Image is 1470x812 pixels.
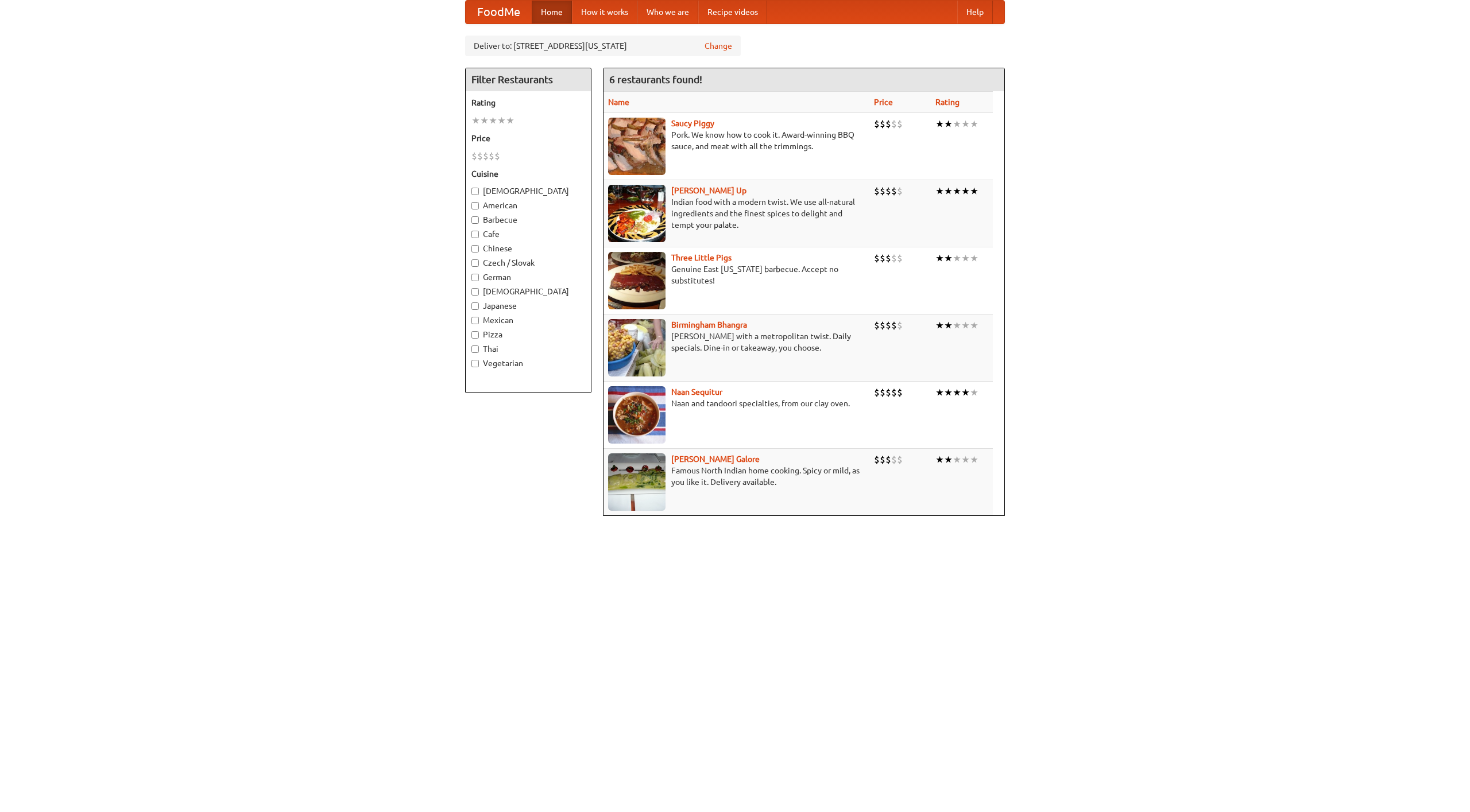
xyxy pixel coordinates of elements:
[471,302,479,310] input: Japanese
[608,98,629,107] a: Name
[891,118,897,130] li: $
[891,386,897,399] li: $
[471,300,585,312] label: Japanese
[637,1,698,24] a: Who we are
[471,231,479,238] input: Cafe
[471,345,479,353] input: Thai
[953,319,961,332] li: ★
[465,36,741,56] div: Deliver to: [STREET_ADDRESS][US_STATE]
[671,387,722,397] a: Naan Sequitur
[935,185,944,197] li: ★
[489,114,497,127] li: ★
[880,118,885,130] li: $
[935,98,960,107] a: Rating
[970,386,978,399] li: ★
[970,453,978,466] li: ★
[957,1,993,24] a: Help
[608,398,865,409] p: Naan and tandoori specialties, from our clay oven.
[609,74,702,85] ng-pluralize: 6 restaurants found!
[698,1,767,24] a: Recipe videos
[608,319,666,376] img: bhangra.jpg
[970,252,978,265] li: ★
[897,386,903,399] li: $
[944,453,953,466] li: ★
[608,196,865,231] p: Indian food with a modern twist. We use all-natural ingredients and the finest spices to delight ...
[608,129,865,152] p: Pork. We know how to cook it. Award-winning BBQ sauce, and meat with all the trimmings.
[880,185,885,197] li: $
[471,331,479,339] input: Pizza
[471,245,479,252] input: Chinese
[608,118,666,175] img: saucy.jpg
[885,252,891,265] li: $
[874,98,893,107] a: Price
[874,185,880,197] li: $
[671,454,760,464] a: [PERSON_NAME] Galore
[897,252,903,265] li: $
[608,252,666,309] img: littlepigs.jpg
[944,319,953,332] li: ★
[874,453,880,466] li: $
[935,319,944,332] li: ★
[471,259,479,267] input: Czech / Slovak
[874,118,880,130] li: $
[897,185,903,197] li: $
[961,118,970,130] li: ★
[953,386,961,399] li: ★
[705,40,732,52] a: Change
[471,185,585,197] label: [DEMOGRAPHIC_DATA]
[471,317,479,324] input: Mexican
[874,386,880,399] li: $
[891,252,897,265] li: $
[572,1,637,24] a: How it works
[671,119,714,128] a: Saucy Piggy
[671,253,732,262] a: Three Little Pigs
[608,263,865,286] p: Genuine East [US_STATE] barbecue. Accept no substitutes!
[897,453,903,466] li: $
[471,271,585,283] label: German
[970,118,978,130] li: ★
[961,185,970,197] li: ★
[489,150,494,162] li: $
[471,329,585,340] label: Pizza
[608,465,865,488] p: Famous North Indian home cooking. Spicy or mild, as you like it. Delivery available.
[671,320,747,329] a: Birmingham Bhangra
[880,386,885,399] li: $
[471,168,585,180] h5: Cuisine
[471,200,585,211] label: American
[944,252,953,265] li: ★
[880,453,885,466] li: $
[471,343,585,355] label: Thai
[471,314,585,326] label: Mexican
[471,286,585,297] label: [DEMOGRAPHIC_DATA]
[953,252,961,265] li: ★
[885,118,891,130] li: $
[961,252,970,265] li: ★
[874,319,880,332] li: $
[471,214,585,226] label: Barbecue
[477,150,483,162] li: $
[935,386,944,399] li: ★
[532,1,572,24] a: Home
[961,386,970,399] li: ★
[935,118,944,130] li: ★
[471,216,479,224] input: Barbecue
[961,319,970,332] li: ★
[935,252,944,265] li: ★
[471,97,585,108] h5: Rating
[506,114,514,127] li: ★
[944,386,953,399] li: ★
[953,453,961,466] li: ★
[480,114,489,127] li: ★
[494,150,500,162] li: $
[471,257,585,269] label: Czech / Slovak
[471,202,479,209] input: American
[944,118,953,130] li: ★
[961,453,970,466] li: ★
[608,185,666,242] img: curryup.jpg
[953,118,961,130] li: ★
